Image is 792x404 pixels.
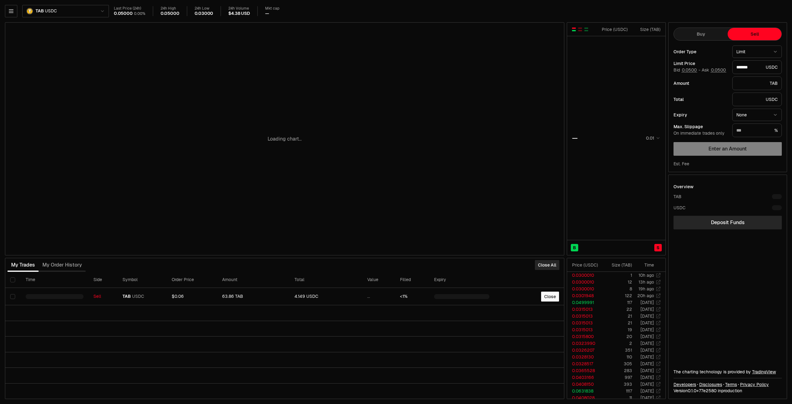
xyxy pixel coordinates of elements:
[600,26,628,33] div: Price ( USDC )
[567,381,603,388] td: 0.0408150
[567,374,603,381] td: 0.0403166
[541,292,559,302] button: Close
[572,134,578,142] div: —
[637,293,654,298] time: 20h ago
[395,272,429,288] th: Filled
[640,347,654,353] time: [DATE]
[732,93,782,106] div: USDC
[429,272,494,288] th: Expiry
[674,193,682,200] div: TAB
[167,272,217,288] th: Order Price
[603,388,632,394] td: 1117
[608,262,632,268] div: Size ( TAB )
[195,6,213,11] div: 24h Low
[640,334,654,339] time: [DATE]
[640,368,654,373] time: [DATE]
[567,306,603,313] td: 0.0315013
[367,294,390,299] div: ...
[640,300,654,305] time: [DATE]
[674,124,727,129] div: Max. Slippage
[603,279,632,285] td: 12
[603,374,632,381] td: 997
[740,381,769,388] a: Privacy Policy
[603,354,632,360] td: 110
[752,369,776,375] a: TradingView
[573,245,576,251] span: B
[603,360,632,367] td: 305
[603,381,632,388] td: 393
[195,11,213,16] div: 0.03000
[268,135,302,143] p: Loading chart...
[362,272,395,288] th: Value
[567,388,603,394] td: 0.0631838
[732,76,782,90] div: TAB
[640,354,654,360] time: [DATE]
[674,97,727,102] div: Total
[603,306,632,313] td: 22
[674,67,700,73] span: Bid -
[633,26,661,33] div: Size ( TAB )
[640,361,654,367] time: [DATE]
[295,294,357,299] div: 4.149 USDC
[27,8,32,14] img: TAB Logo
[725,381,737,388] a: Terms
[603,394,632,401] td: 11
[639,279,654,285] time: 13h ago
[699,388,717,393] span: 77e258096fa4e3c53258ee72bdc0e6f4f97b07b5
[571,27,576,32] button: Show Buy and Sell Orders
[640,313,654,319] time: [DATE]
[578,27,583,32] button: Show Sell Orders Only
[637,262,654,268] div: Time
[567,333,603,340] td: 0.0315800
[567,319,603,326] td: 0.0315013
[572,262,603,268] div: Price ( USDC )
[702,67,726,73] span: Ask
[699,381,722,388] a: Disclosures
[567,367,603,374] td: 0.0365528
[161,6,179,11] div: 24h High
[567,326,603,333] td: 0.0315013
[161,11,179,16] div: 0.05000
[93,294,113,299] div: Sell
[640,320,654,326] time: [DATE]
[567,394,603,401] td: 0.0408028
[114,11,133,16] div: 0.05000
[567,340,603,347] td: 0.0323990
[134,11,145,16] div: 0.00%
[567,299,603,306] td: 0.0499991
[656,245,660,251] span: S
[603,272,632,279] td: 1
[640,381,654,387] time: [DATE]
[681,67,697,72] button: 0.0500
[584,27,589,32] button: Show Buy Orders Only
[640,388,654,394] time: [DATE]
[674,161,689,167] div: Est. Fee
[132,294,144,299] span: USDC
[603,313,632,319] td: 21
[728,28,781,40] button: Sell
[603,299,632,306] td: 117
[710,67,726,72] button: 0.0500
[603,333,632,340] td: 20
[567,313,603,319] td: 0.0315013
[567,347,603,354] td: 0.0326207
[674,131,727,136] div: On immediate trades only
[10,294,15,299] button: Select row
[228,6,250,11] div: 24h Volume
[674,184,694,190] div: Overview
[172,293,184,299] span: $0.06
[567,292,603,299] td: 0.0301948
[88,272,118,288] th: Side
[640,306,654,312] time: [DATE]
[674,81,727,85] div: Amount
[123,294,131,299] span: TAB
[21,272,88,288] th: Time
[290,272,362,288] th: Total
[567,354,603,360] td: 0.0328130
[567,285,603,292] td: 0.0300010
[603,285,632,292] td: 8
[640,395,654,401] time: [DATE]
[45,8,57,14] span: USDC
[265,11,269,16] div: —
[567,279,603,285] td: 0.0300010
